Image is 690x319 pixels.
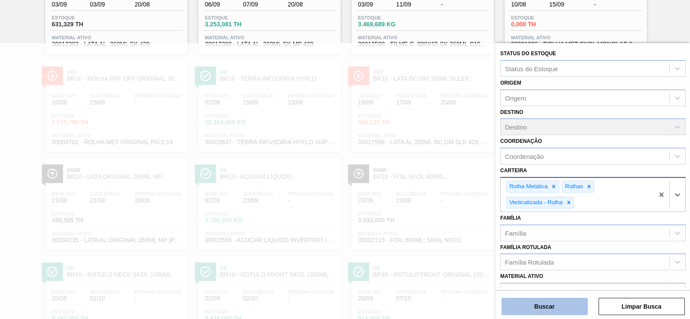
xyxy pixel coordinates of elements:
label: Família Rotulada [500,244,551,250]
span: 20/08 [288,1,334,8]
span: Estoque [358,15,418,20]
span: 3.469,689 KG [358,21,418,28]
div: Material ativo [505,288,543,295]
label: Coordenação [500,138,542,144]
label: Família [500,215,521,221]
span: Estoque [511,15,571,20]
span: 03/09 [358,1,382,8]
span: 631,329 TH [52,21,112,28]
span: - [441,1,487,8]
span: Material ativo [358,35,487,40]
span: Material ativo [205,35,334,40]
span: 11/09 [396,1,426,8]
div: Status do Estoque [505,65,558,72]
span: Material ativo [511,35,640,40]
span: 15/09 [549,1,579,8]
div: Verticalizada - Rolha [507,197,564,208]
span: 10/08 [511,1,535,8]
div: Rolha Metálica [507,181,549,192]
span: 0,000 TH [511,21,571,28]
div: Coordenação [505,153,544,160]
span: 06/09 [205,1,229,8]
span: 30012598 - FILME C. 800X65 SK 269ML C15 429 [358,41,487,47]
div: Família Rotulada [505,259,554,266]
label: Material ativo [500,273,543,279]
span: 30012388 - LATA AL. 269ML SK MP 429 [205,41,334,47]
span: - [594,1,640,8]
span: 20/08 [135,1,181,8]
label: Destino [500,109,523,115]
label: Origem [500,80,521,86]
div: Origem [505,94,526,101]
span: 20001926 - ROLHA MET SKOL MONOLAB 0,19 CX10,5MIL [511,41,640,47]
label: Status do Estoque [500,51,556,57]
span: 03/09 [52,1,75,8]
span: 07/09 [243,1,273,8]
label: Carteira [500,167,527,174]
span: Estoque [205,15,265,20]
span: 03/09 [90,1,120,8]
span: 3.253,081 TH [205,21,265,28]
span: Estoque [52,15,112,20]
div: Rolhas [562,181,584,192]
span: Material ativo [52,35,181,40]
div: Família [505,229,526,237]
span: 30012383 - LATA AL. 269ML SK 429 [52,41,181,47]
